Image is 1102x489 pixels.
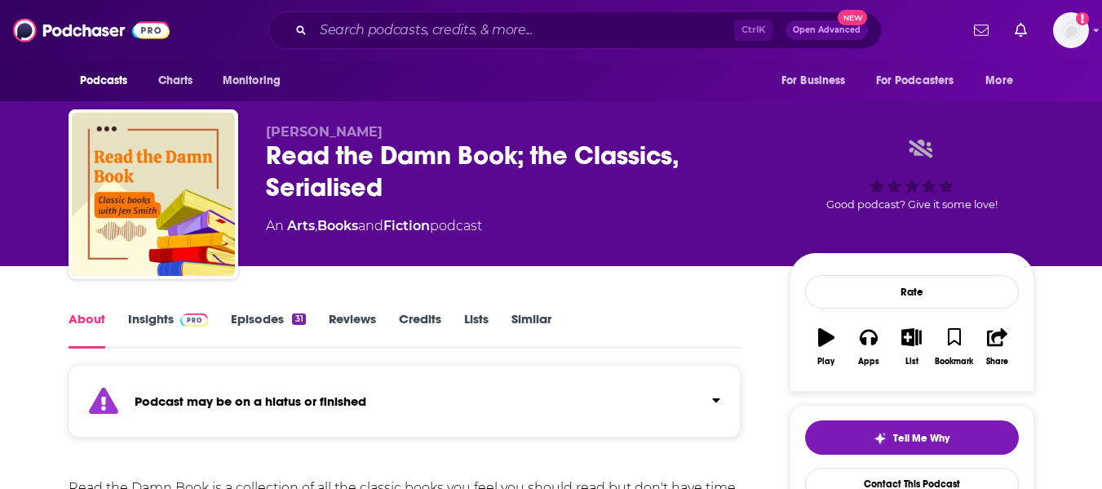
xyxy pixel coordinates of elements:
div: Play [817,357,834,367]
a: Credits [399,311,441,349]
a: Lists [464,311,489,349]
div: Good podcast? Give it some love! [790,124,1034,225]
span: For Podcasters [876,69,954,92]
strong: Podcast may be on a hiatus or finished [135,393,366,409]
section: Click to expand status details [69,375,741,438]
div: Share [986,357,1008,367]
a: Books [317,218,358,233]
span: Ctrl K [734,20,772,41]
a: InsightsPodchaser Pro [128,311,209,349]
div: An podcast [266,216,482,236]
a: Fiction [383,218,430,233]
div: List [905,357,918,367]
button: Bookmark [933,318,976,376]
a: Show notifications dropdown [967,16,995,44]
a: Show notifications dropdown [1008,16,1033,44]
a: Similar [511,311,551,349]
button: open menu [974,65,1033,96]
img: Read the Damn Book; the Classics, Serialised [72,113,235,276]
button: open menu [69,65,149,96]
img: tell me why sparkle [874,432,887,445]
a: Reviews [329,311,376,349]
div: Search podcasts, credits, & more... [268,11,882,49]
button: open menu [865,65,978,96]
button: Apps [848,318,890,376]
img: Podchaser - Follow, Share and Rate Podcasts [13,15,170,46]
span: and [358,218,383,233]
button: Open AdvancedNew [786,20,868,40]
button: Show profile menu [1053,12,1089,48]
a: About [69,311,105,349]
span: Open Advanced [793,26,861,34]
button: tell me why sparkleTell Me Why [805,420,1019,455]
button: open menu [211,65,302,96]
button: open menu [770,65,866,96]
span: [PERSON_NAME] [266,124,383,140]
span: For Business [781,69,846,92]
span: New [838,10,867,25]
span: , [315,218,317,233]
div: Rate [805,275,1019,309]
img: User Profile [1053,12,1089,48]
div: Bookmark [935,357,973,367]
button: Play [805,318,848,376]
button: Share [976,318,1018,376]
span: Charts [158,69,193,92]
svg: Add a profile image [1076,12,1089,25]
div: 31 [292,313,305,325]
input: Search podcasts, credits, & more... [313,17,734,43]
span: Tell Me Why [893,432,949,445]
button: List [890,318,932,376]
span: Logged in as hconnor [1053,12,1089,48]
a: Charts [148,65,203,96]
a: Arts [287,218,315,233]
span: Good podcast? Give it some love! [826,198,998,211]
span: Monitoring [223,69,281,92]
a: Episodes31 [231,311,305,349]
div: Apps [858,357,879,367]
img: Podchaser Pro [180,313,209,327]
span: More [985,69,1013,92]
span: Podcasts [80,69,128,92]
